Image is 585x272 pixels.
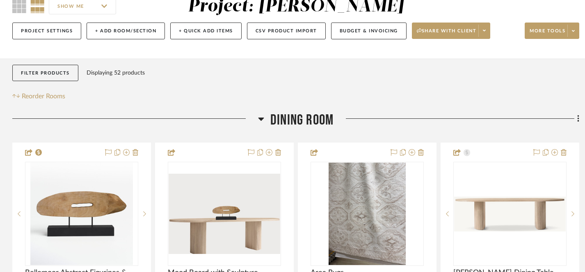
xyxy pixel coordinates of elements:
button: CSV Product Import [247,23,326,39]
span: Reorder Rooms [22,91,65,101]
button: More tools [525,23,579,39]
img: Bellemoor Abstract Figurines & Sculptures [30,163,133,265]
button: Filter Products [12,65,78,82]
button: + Add Room/Section [87,23,165,39]
button: Reorder Rooms [12,91,65,101]
img: Mood Board with Sculpture [169,174,280,254]
div: 0 [168,162,281,265]
span: Dining Room [270,111,334,129]
button: Share with client [412,23,491,39]
img: Byron Dining Table [454,197,566,231]
div: Displaying 52 products [87,65,145,81]
img: Area Rugs [329,163,406,265]
button: + Quick Add Items [170,23,242,39]
span: More tools [530,28,565,40]
span: Share with client [417,28,477,40]
button: Project Settings [12,23,81,39]
button: Budget & Invoicing [331,23,407,39]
